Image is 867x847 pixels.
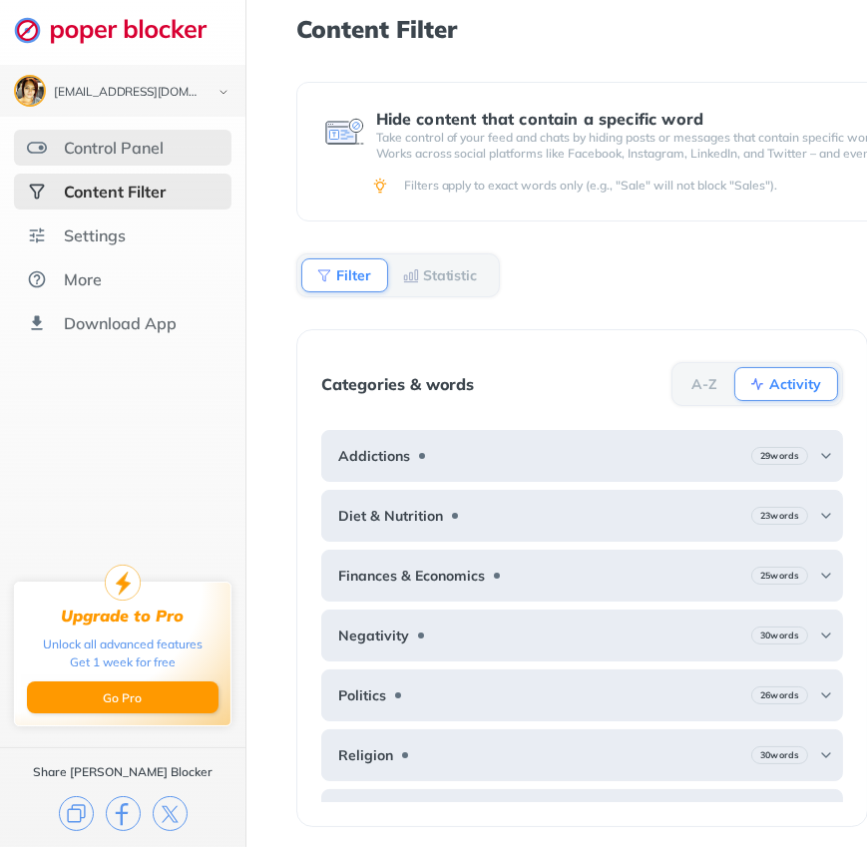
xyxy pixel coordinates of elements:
[760,449,799,463] b: 29 words
[338,628,409,643] b: Negativity
[691,378,717,390] b: A-Z
[16,77,44,105] img: ACg8ocJxf2_7jtf_QOe5eHvjWDmQndnNbdl16whRYRjFmVvGpqdPTRoX=s96-c
[153,796,188,831] img: x.svg
[212,82,235,103] img: chevron-bottom-black.svg
[64,313,177,333] div: Download App
[338,568,485,584] b: Finances & Economics
[59,796,94,831] img: copy.svg
[64,225,126,245] div: Settings
[27,225,47,245] img: settings.svg
[64,269,102,289] div: More
[43,635,203,653] div: Unlock all advanced features
[760,629,799,642] b: 30 words
[27,138,47,158] img: features.svg
[769,378,821,390] b: Activity
[27,681,218,713] button: Go Pro
[14,16,228,44] img: logo-webpage.svg
[338,687,386,703] b: Politics
[33,764,213,780] div: Share [PERSON_NAME] Blocker
[338,747,393,763] b: Religion
[321,375,475,393] div: Categories & words
[27,269,47,289] img: about.svg
[106,796,141,831] img: facebook.svg
[105,565,141,601] img: upgrade-to-pro.svg
[316,267,332,283] img: Filter
[54,86,202,100] div: devilsrejects6208@gmail.com
[760,748,799,762] b: 30 words
[336,269,371,281] b: Filter
[64,182,166,202] div: Content Filter
[70,653,176,671] div: Get 1 week for free
[62,607,185,626] div: Upgrade to Pro
[64,138,164,158] div: Control Panel
[423,269,478,281] b: Statistic
[749,376,765,392] img: Activity
[760,569,799,583] b: 25 words
[760,688,799,702] b: 26 words
[403,267,419,283] img: Statistic
[760,509,799,523] b: 23 words
[338,448,410,464] b: Addictions
[338,508,443,524] b: Diet & Nutrition
[27,182,47,202] img: social-selected.svg
[27,313,47,333] img: download-app.svg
